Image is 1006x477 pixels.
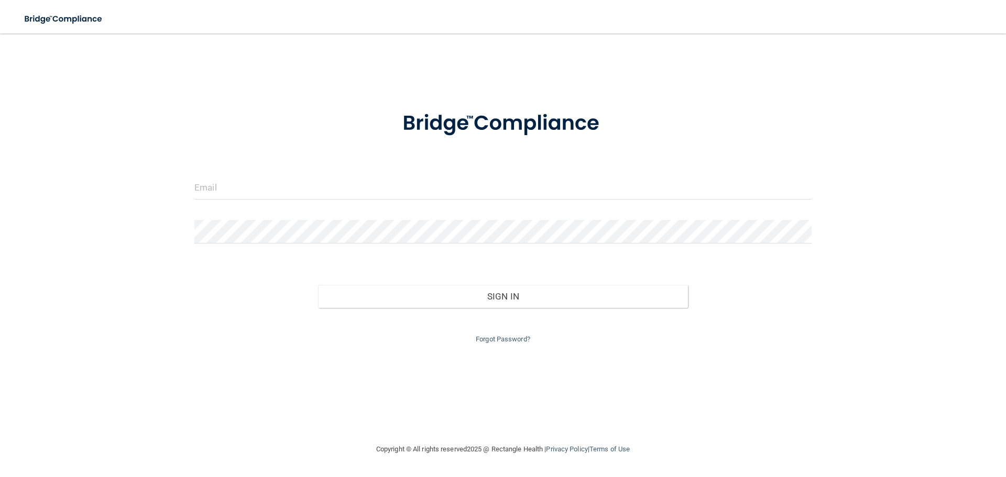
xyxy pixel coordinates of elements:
[381,96,625,151] img: bridge_compliance_login_screen.278c3ca4.svg
[476,335,530,343] a: Forgot Password?
[318,285,688,308] button: Sign In
[194,176,812,199] input: Email
[312,432,694,466] div: Copyright © All rights reserved 2025 @ Rectangle Health | |
[16,8,112,30] img: bridge_compliance_login_screen.278c3ca4.svg
[589,445,630,453] a: Terms of Use
[546,445,587,453] a: Privacy Policy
